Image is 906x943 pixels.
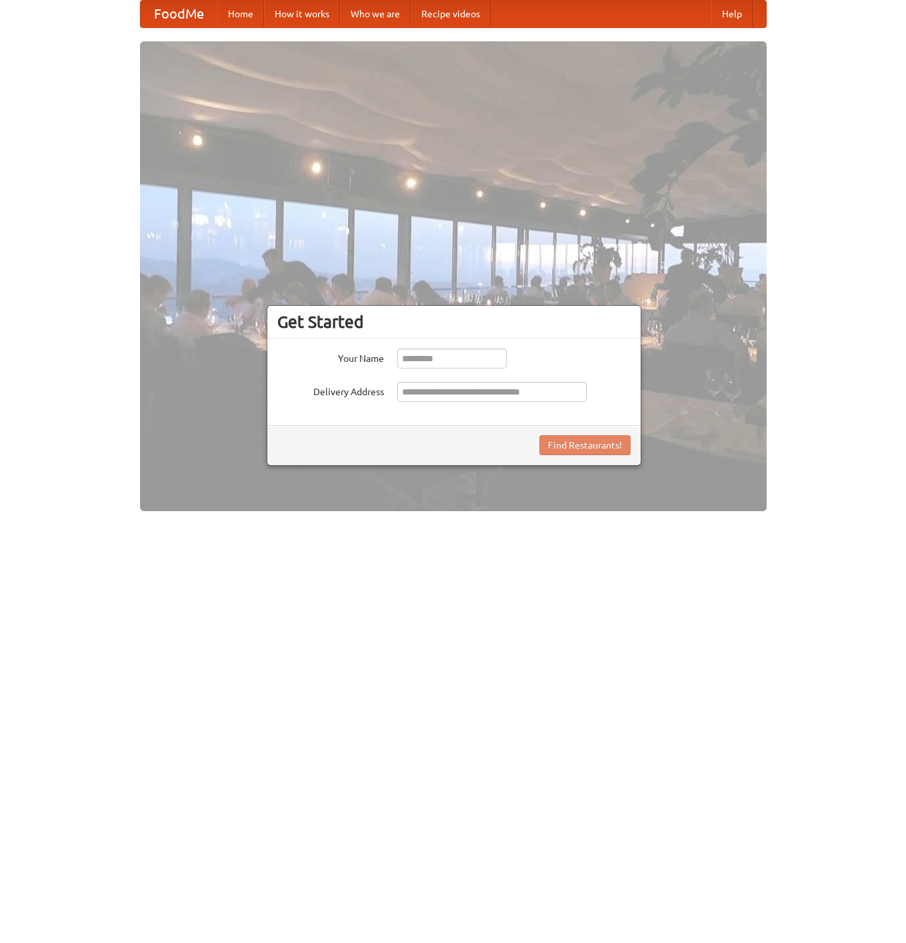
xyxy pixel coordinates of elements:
[277,382,384,399] label: Delivery Address
[411,1,491,27] a: Recipe videos
[539,435,631,455] button: Find Restaurants!
[141,1,217,27] a: FoodMe
[711,1,753,27] a: Help
[277,312,631,332] h3: Get Started
[217,1,264,27] a: Home
[340,1,411,27] a: Who we are
[264,1,340,27] a: How it works
[277,349,384,365] label: Your Name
